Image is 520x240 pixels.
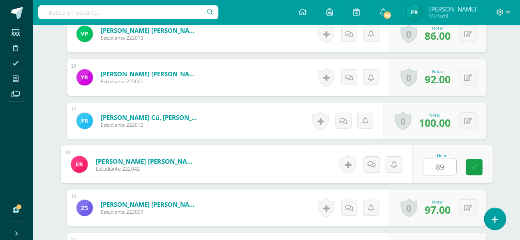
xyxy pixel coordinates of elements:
span: 100.00 [419,116,451,130]
input: 0-100.0 [423,159,456,175]
span: 92.00 [425,72,451,86]
img: 603e074ef416910c93b033db7de3f6e5.png [76,200,93,216]
a: 0 [400,68,417,87]
div: Nota: [425,199,451,205]
a: [PERSON_NAME] [PERSON_NAME] [101,26,199,34]
span: [PERSON_NAME] [429,5,476,13]
span: 65 [383,11,392,20]
div: Nota: [425,69,451,74]
img: f0514e495ee19011c0d0d4fd762fbb0e.png [406,4,423,21]
a: [PERSON_NAME] [PERSON_NAME] [101,70,199,78]
span: 86.00 [425,29,451,43]
span: 97.00 [425,203,451,217]
span: Estudiante 222042 [95,165,197,173]
img: a9ca1c6bc8aaa2d3e36fd89619c9e4c2.png [76,26,93,42]
input: Busca un usuario... [38,5,218,19]
span: Estudiante 223007 [101,208,199,215]
a: 0 [395,112,411,130]
div: Nota [423,153,460,158]
img: 1fb2abeca543272a91e2d9861cc134b9.png [76,69,93,86]
img: 00042be1f06435fc1c95326efd0da184.png [76,113,93,129]
span: Estudiante 223061 [101,78,199,85]
a: [PERSON_NAME] [PERSON_NAME] [101,200,199,208]
span: Estudiante 222013 [101,34,199,41]
a: [PERSON_NAME] [PERSON_NAME] [95,157,197,165]
a: 0 [400,199,417,217]
div: Nota: [425,25,451,31]
div: Nota: [419,112,451,118]
a: [PERSON_NAME] Cú, [PERSON_NAME] [101,113,199,121]
a: 0 [400,25,417,43]
img: 1961c385c9e8791e95ba58e3d3079ffc.png [71,156,88,173]
span: Estudiante 222012 [101,121,199,128]
span: Mi Perfil [429,12,476,19]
